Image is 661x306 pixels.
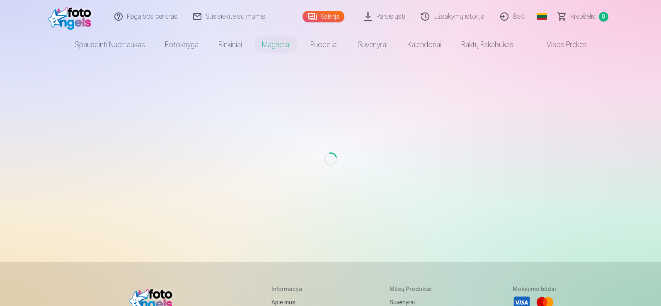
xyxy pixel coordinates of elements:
[65,33,155,56] a: Spausdinti nuotraukas
[390,285,450,293] h5: Mūsų produktai
[48,3,96,30] img: /fa2
[348,33,397,56] a: Suvenyrai
[513,285,556,293] h5: Mokėjimo būdai
[252,33,300,56] a: Magnetai
[303,11,344,22] a: Galerija
[570,12,596,22] span: Krepšelis
[397,33,451,56] a: Kalendoriai
[523,33,597,56] a: Visos prekės
[599,12,608,22] span: 0
[155,33,208,56] a: Fotoknyga
[451,33,523,56] a: Raktų pakabukas
[300,33,348,56] a: Puodeliai
[208,33,252,56] a: Rinkiniai
[271,285,327,293] h5: Informacija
